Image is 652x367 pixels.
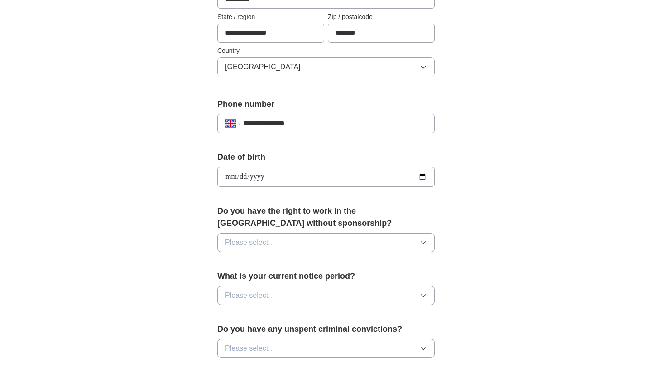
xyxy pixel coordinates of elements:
button: Please select... [217,286,435,305]
label: Zip / postalcode [328,12,435,22]
button: Please select... [217,339,435,358]
label: Do you have the right to work in the [GEOGRAPHIC_DATA] without sponsorship? [217,205,435,229]
label: Phone number [217,98,435,110]
label: Date of birth [217,151,435,163]
button: [GEOGRAPHIC_DATA] [217,57,435,76]
span: [GEOGRAPHIC_DATA] [225,62,301,72]
button: Please select... [217,233,435,252]
span: Please select... [225,290,274,301]
label: What is your current notice period? [217,270,435,282]
span: Please select... [225,237,274,248]
label: Country [217,46,435,56]
span: Please select... [225,343,274,354]
label: State / region [217,12,324,22]
label: Do you have any unspent criminal convictions? [217,323,435,335]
